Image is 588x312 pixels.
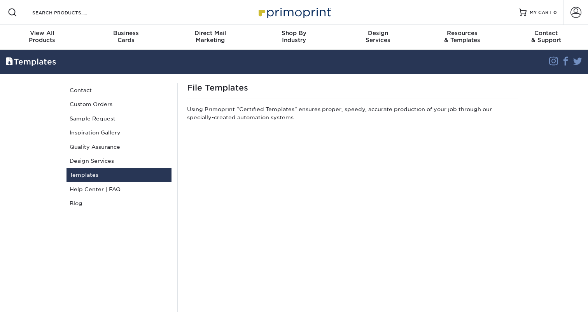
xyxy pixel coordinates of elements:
[84,30,168,44] div: Cards
[66,140,171,154] a: Quality Assurance
[252,30,336,37] span: Shop By
[336,30,420,37] span: Design
[252,25,336,50] a: Shop ByIndustry
[66,125,171,139] a: Inspiration Gallery
[420,25,504,50] a: Resources& Templates
[336,30,420,44] div: Services
[504,30,588,44] div: & Support
[336,25,420,50] a: DesignServices
[553,10,557,15] span: 0
[66,154,171,168] a: Design Services
[168,25,252,50] a: Direct MailMarketing
[66,97,171,111] a: Custom Orders
[187,105,518,124] p: Using Primoprint "Certified Templates" ensures proper, speedy, accurate production of your job th...
[504,25,588,50] a: Contact& Support
[187,83,518,92] h1: File Templates
[504,30,588,37] span: Contact
[420,30,504,44] div: & Templates
[66,196,171,210] a: Blog
[66,83,171,97] a: Contact
[66,168,171,182] a: Templates
[530,9,552,16] span: MY CART
[420,30,504,37] span: Resources
[31,8,107,17] input: SEARCH PRODUCTS.....
[255,4,333,21] img: Primoprint
[168,30,252,44] div: Marketing
[84,25,168,50] a: BusinessCards
[168,30,252,37] span: Direct Mail
[252,30,336,44] div: Industry
[66,182,171,196] a: Help Center | FAQ
[84,30,168,37] span: Business
[66,112,171,125] a: Sample Request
